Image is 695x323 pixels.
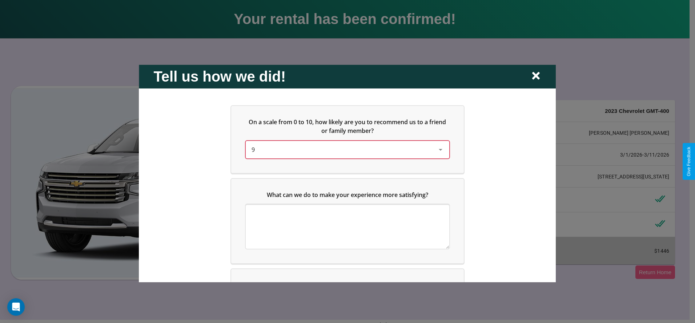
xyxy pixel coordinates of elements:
span: On a scale from 0 to 10, how likely are you to recommend us to a friend or family member? [249,118,448,134]
h2: Tell us how we did! [153,68,286,84]
span: 9 [252,145,255,153]
div: Open Intercom Messenger [7,298,25,316]
div: On a scale from 0 to 10, how likely are you to recommend us to a friend or family member? [246,141,449,158]
div: Give Feedback [686,147,691,176]
div: On a scale from 0 to 10, how likely are you to recommend us to a friend or family member? [231,106,464,173]
span: What can we do to make your experience more satisfying? [267,190,428,198]
span: Which of the following features do you value the most in a vehicle? [253,281,437,289]
h5: On a scale from 0 to 10, how likely are you to recommend us to a friend or family member? [246,117,449,135]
